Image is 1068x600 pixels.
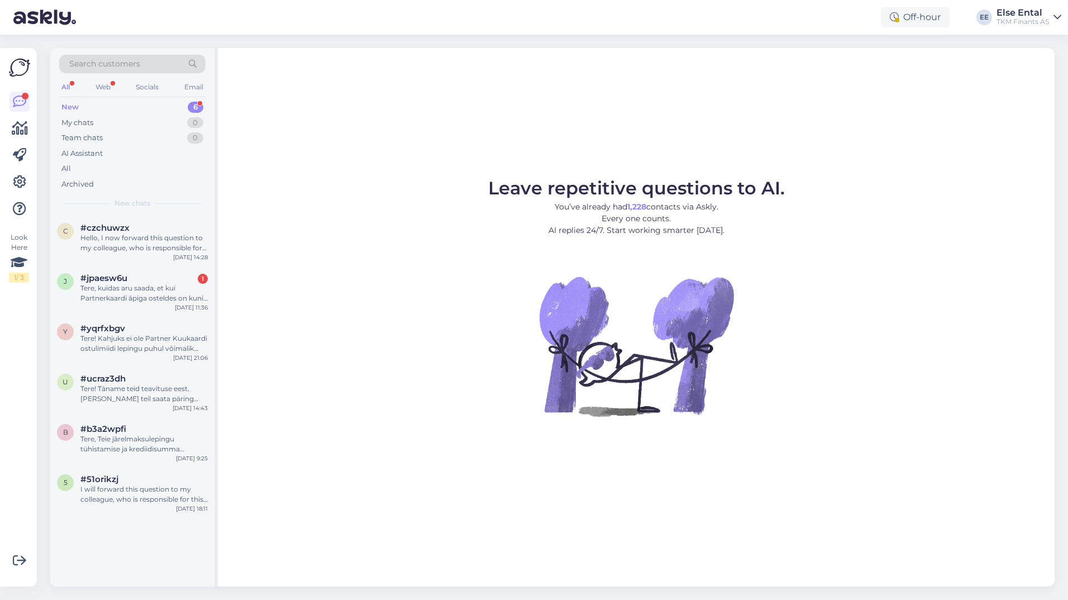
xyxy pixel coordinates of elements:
div: Else Ental [997,8,1049,17]
div: Tere, kuidas aru saada, et kui Partnerkaardi äpiga osteldes on kuni maksmiseni kõik korras, aga s... [80,283,208,303]
p: You’ve already had contacts via Askly. Every one counts. AI replies 24/7. Start working smarter [... [488,201,785,236]
div: Archived [61,179,94,190]
div: [DATE] 18:11 [176,504,208,513]
img: Askly Logo [9,57,30,78]
span: Search customers [69,58,140,70]
div: Hello, I now forward this question to my colleague, who is responsible for this. The reply will b... [80,233,208,253]
div: Off-hour [881,7,950,27]
div: [DATE] 11:36 [175,303,208,312]
div: Tere! Kahjuks ei ole Partner Kuukaardi ostulimiidi lepingu puhul võimalik individuaalseid maksegr... [80,334,208,354]
div: 0 [187,132,203,144]
div: Tere, Teie järelmaksulepingu tühistamise ja krediidisumma vabastamise [PERSON_NAME] seoses tühist... [80,434,208,454]
div: Team chats [61,132,103,144]
span: 5 [64,478,68,487]
div: Tere! Täname teid teavituse eest. [PERSON_NAME] teil saata päring [PERSON_NAME] kohta aadressile ... [80,384,208,404]
div: [DATE] 14:43 [173,404,208,412]
span: #b3a2wpfi [80,424,126,434]
img: No Chat active [536,245,737,446]
div: 1 [198,274,208,284]
span: b [63,428,68,436]
a: Else EntalTKM Finants AS [997,8,1061,26]
div: [DATE] 21:06 [173,354,208,362]
div: My chats [61,117,93,128]
span: #jpaesw6u [80,273,127,283]
span: New chats [115,198,150,208]
span: #ucraz3dh [80,374,126,384]
span: #yqrfxbgv [80,323,125,334]
div: EE [976,9,992,25]
div: Web [93,80,113,94]
span: y [63,327,68,336]
div: [DATE] 14:28 [173,253,208,261]
div: [DATE] 9:25 [176,454,208,463]
span: j [64,277,67,285]
div: New [61,102,79,113]
div: 1 / 3 [9,273,29,283]
div: TKM Finants AS [997,17,1049,26]
div: Socials [133,80,161,94]
div: All [61,163,71,174]
b: 1,228 [627,202,646,212]
div: AI Assistant [61,148,103,159]
span: c [63,227,68,235]
div: All [59,80,72,94]
div: Look Here [9,232,29,283]
span: Leave repetitive questions to AI. [488,177,785,199]
div: I will forward this question to my colleague, who is responsible for this. The reply will be here... [80,484,208,504]
span: u [63,378,68,386]
div: Email [182,80,206,94]
span: #51orikzj [80,474,118,484]
div: 6 [188,102,203,113]
div: 0 [187,117,203,128]
span: #czchuwzx [80,223,130,233]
